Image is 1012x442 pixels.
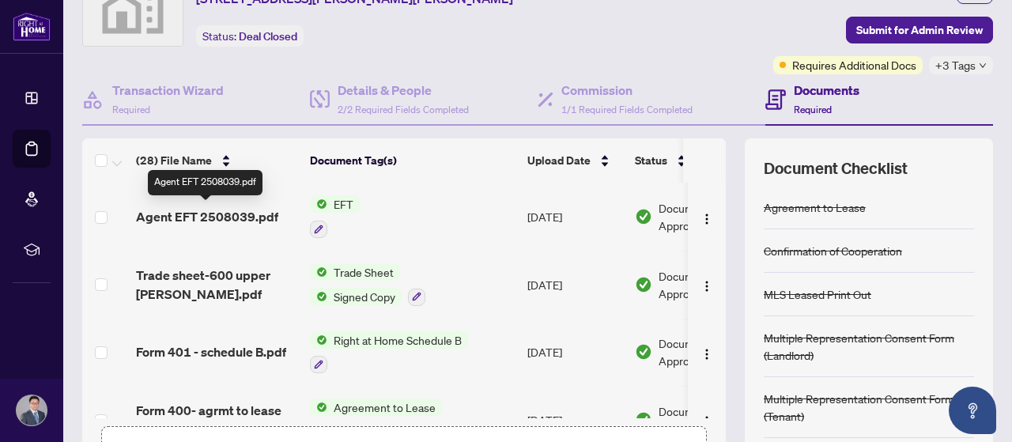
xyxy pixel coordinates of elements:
[846,17,993,43] button: Submit for Admin Review
[136,207,278,226] span: Agent EFT 2508039.pdf
[310,263,425,306] button: Status IconTrade SheetStatus IconSigned Copy
[310,399,442,441] button: Status IconAgreement to Lease
[310,331,327,349] img: Status Icon
[764,242,902,259] div: Confirmation of Cooperation
[327,399,442,416] span: Agreement to Lease
[794,104,832,115] span: Required
[136,401,297,439] span: Form 400- agrmt to lease [DATE].pdf
[239,29,297,43] span: Deal Closed
[764,198,866,216] div: Agreement to Lease
[694,339,719,365] button: Logo
[764,285,871,303] div: MLS Leased Print Out
[700,213,713,225] img: Logo
[17,395,47,425] img: Profile Icon
[792,56,916,74] span: Requires Additional Docs
[764,157,908,179] span: Document Checklist
[338,81,469,100] h4: Details & People
[130,138,304,183] th: (28) File Name
[561,104,693,115] span: 1/1 Required Fields Completed
[794,81,859,100] h4: Documents
[856,17,983,43] span: Submit for Admin Review
[635,276,652,293] img: Document Status
[304,138,521,183] th: Document Tag(s)
[935,56,976,74] span: +3 Tags
[112,81,224,100] h4: Transaction Wizard
[136,266,297,304] span: Trade sheet-600 upper [PERSON_NAME].pdf
[635,411,652,429] img: Document Status
[327,288,402,305] span: Signed Copy
[694,204,719,229] button: Logo
[659,267,757,302] span: Document Approved
[310,288,327,305] img: Status Icon
[148,170,262,195] div: Agent EFT 2508039.pdf
[694,407,719,433] button: Logo
[700,415,713,428] img: Logo
[521,138,629,183] th: Upload Date
[979,62,987,70] span: down
[635,343,652,361] img: Document Status
[327,263,400,281] span: Trade Sheet
[310,399,327,416] img: Status Icon
[635,152,667,169] span: Status
[136,342,286,361] span: Form 401 - schedule B.pdf
[659,402,757,437] span: Document Approved
[112,104,150,115] span: Required
[949,387,996,434] button: Open asap
[700,348,713,361] img: Logo
[521,251,629,319] td: [DATE]
[635,208,652,225] img: Document Status
[196,25,304,47] div: Status:
[659,334,757,369] span: Document Approved
[521,319,629,387] td: [DATE]
[136,152,212,169] span: (28) File Name
[629,138,763,183] th: Status
[521,183,629,251] td: [DATE]
[310,195,327,213] img: Status Icon
[700,280,713,293] img: Logo
[310,195,360,238] button: Status IconEFT
[527,152,591,169] span: Upload Date
[310,263,327,281] img: Status Icon
[659,199,757,234] span: Document Approved
[764,390,974,425] div: Multiple Representation Consent Form (Tenant)
[327,331,468,349] span: Right at Home Schedule B
[13,12,51,41] img: logo
[310,331,468,374] button: Status IconRight at Home Schedule B
[327,195,360,213] span: EFT
[561,81,693,100] h4: Commission
[764,329,974,364] div: Multiple Representation Consent Form (Landlord)
[694,272,719,297] button: Logo
[338,104,469,115] span: 2/2 Required Fields Completed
